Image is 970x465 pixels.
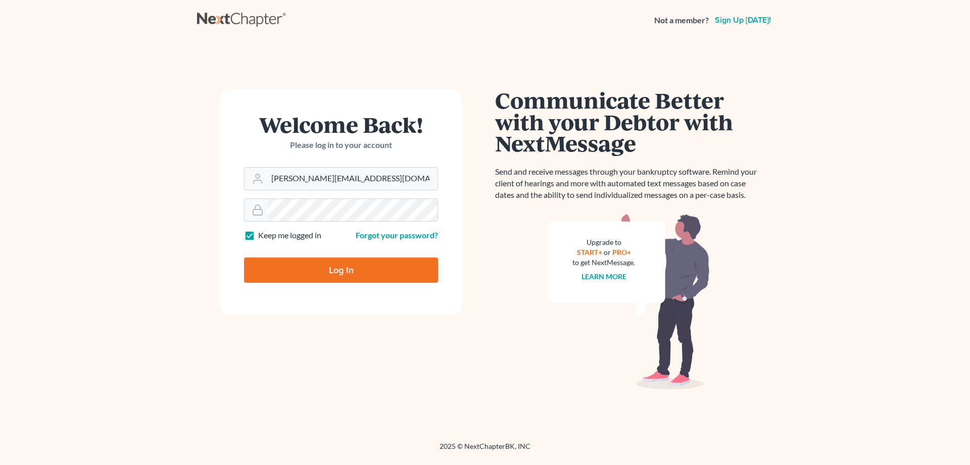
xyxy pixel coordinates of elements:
[713,16,773,24] a: Sign up [DATE]!
[244,114,438,135] h1: Welcome Back!
[495,89,763,154] h1: Communicate Better with your Debtor with NextMessage
[356,230,438,240] a: Forgot your password?
[612,248,631,256] a: PRO+
[197,441,773,459] div: 2025 © NextChapterBK, INC
[495,166,763,201] p: Send and receive messages through your bankruptcy software. Remind your client of hearings and mo...
[654,15,709,26] strong: Not a member?
[267,168,438,190] input: Email Address
[572,257,635,268] div: to get NextMessage.
[244,257,438,283] input: Log In
[604,248,611,256] span: or
[244,139,438,151] p: Please log in to your account
[258,230,321,241] label: Keep me logged in
[577,248,602,256] a: START+
[548,213,710,390] img: nextmessage_bg-59042aed3d76b12b5cd301f8e5b87938c9018125f34e5fa2b7a6b67550977c72.svg
[572,237,635,247] div: Upgrade to
[581,272,626,281] a: Learn more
